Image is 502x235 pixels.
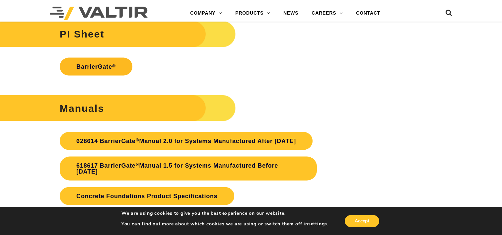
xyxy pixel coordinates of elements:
sup: ® [136,137,139,142]
p: We are using cookies to give you the best experience on our website. [121,210,328,216]
button: settings [308,221,327,227]
a: 628614 BarrierGate®Manual 2.0 for Systems Manufactured After [DATE] [60,132,313,150]
a: CAREERS [305,7,349,20]
a: COMPANY [183,7,229,20]
strong: Manuals [60,103,104,114]
p: You can find out more about which cookies we are using or switch them off in . [121,221,328,227]
a: 618617 BarrierGate®Manual 1.5 for Systems Manufactured Before [DATE] [60,157,317,181]
sup: ® [112,63,116,68]
a: Concrete Foundations Product Specifications [60,187,234,205]
button: Accept [345,215,379,227]
strong: PI Sheet [60,29,104,39]
img: Valtir [50,7,148,20]
a: NEWS [277,7,305,20]
a: PRODUCTS [229,7,277,20]
sup: ® [136,162,139,167]
a: BarrierGate® [60,58,132,76]
a: CONTACT [349,7,387,20]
